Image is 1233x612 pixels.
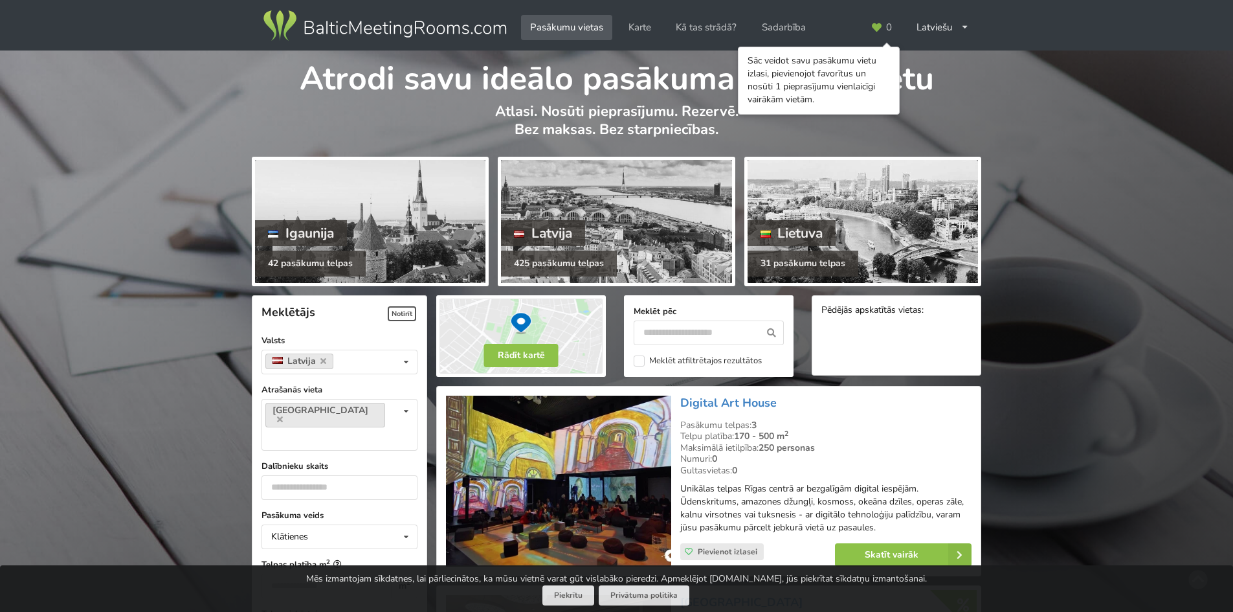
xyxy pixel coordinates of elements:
label: Pasākuma veids [261,509,417,522]
label: Dalībnieku skaits [261,460,417,473]
div: Latviešu [907,15,978,40]
div: 31 pasākumu telpas [748,251,858,277]
a: Pasākumu vietas [521,15,612,40]
p: Unikālas telpas Rīgas centrā ar bezgalīgām digital iespējām. Ūdenskritums, amazones džungļi, kosm... [680,482,972,534]
button: Piekrītu [542,585,594,606]
strong: 0 [712,453,717,465]
label: Meklēt pēc [634,305,784,318]
a: Igaunija 42 pasākumu telpas [252,157,489,286]
a: Digital Art House [680,395,777,411]
div: Latvija [501,220,585,246]
sup: 2 [326,558,330,566]
div: Sāc veidot savu pasākumu vietu izlasi, pievienojot favorītus un nosūti 1 pieprasījumu vienlaicīgi... [748,54,890,106]
img: Baltic Meeting Rooms [261,8,509,44]
a: Sadarbība [753,15,815,40]
a: Kā tas strādā? [667,15,746,40]
label: Meklēt atfiltrētajos rezultātos [634,356,762,367]
label: Telpas platība m [261,558,417,571]
div: Gultasvietas: [680,465,972,477]
div: 42 pasākumu telpas [255,251,366,277]
strong: 170 - 500 m [734,430,788,442]
sup: 2 [784,429,788,438]
div: Telpu platība: [680,431,972,442]
div: Maksimālā ietilpība: [680,442,972,454]
div: Igaunija [255,220,347,246]
div: Numuri: [680,453,972,465]
strong: 3 [751,419,757,431]
div: Pasākumu telpas: [680,420,972,431]
div: 425 pasākumu telpas [501,251,617,277]
span: Notīrīt [388,306,416,321]
span: 0 [886,23,892,32]
a: Latvija [265,354,333,369]
a: Skatīt vairāk [835,543,972,567]
div: Lietuva [748,220,836,246]
span: Meklētājs [261,304,315,320]
img: Koncertzāle | Rīga | Digital Art House [446,396,671,567]
p: Atlasi. Nosūti pieprasījumu. Rezervē. Bez maksas. Bez starpniecības. [252,102,981,152]
strong: 250 personas [759,442,815,454]
h1: Atrodi savu ideālo pasākuma norises vietu [252,51,981,100]
img: Rādīt kartē [436,295,606,377]
label: Valsts [261,334,417,347]
a: [GEOGRAPHIC_DATA] [265,403,385,427]
a: Latvija 425 pasākumu telpas [498,157,735,286]
div: Klātienes [271,532,308,541]
span: Pievienot izlasei [698,547,757,557]
strong: 0 [732,464,737,477]
label: Atrašanās vieta [261,383,417,396]
a: Karte [619,15,660,40]
button: Rādīt kartē [484,344,559,367]
a: Lietuva 31 pasākumu telpas [744,157,981,286]
a: Privātuma politika [599,585,689,606]
div: Pēdējās apskatītās vietas: [821,305,972,317]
